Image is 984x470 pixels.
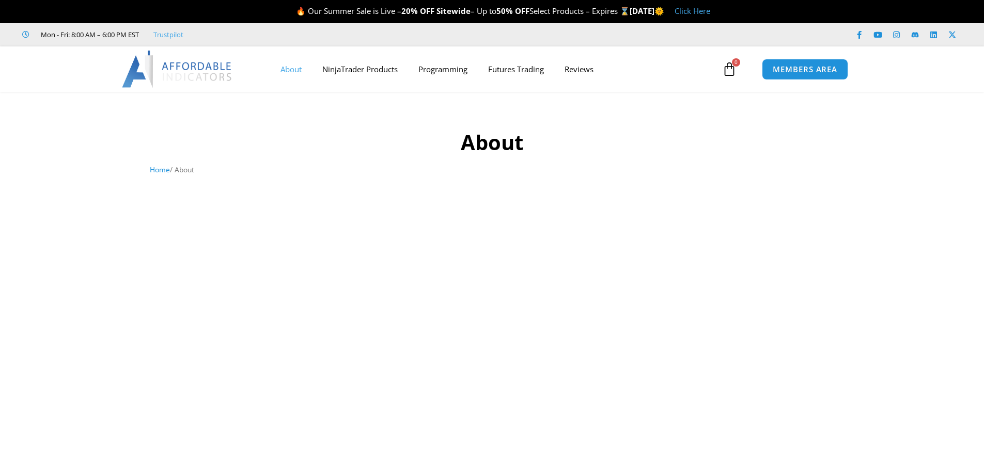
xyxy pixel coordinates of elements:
a: 0 [707,54,752,84]
img: LogoAI | Affordable Indicators – NinjaTrader [122,51,233,88]
strong: 20% OFF [401,6,434,16]
strong: [DATE] [630,6,664,16]
a: Home [150,165,170,174]
a: NinjaTrader Products [312,57,408,81]
a: MEMBERS AREA [762,59,848,80]
h1: About [150,128,834,157]
span: MEMBERS AREA [773,66,837,73]
strong: Sitewide [436,6,471,16]
a: Futures Trading [478,57,554,81]
a: About [270,57,312,81]
span: Mon - Fri: 8:00 AM – 6:00 PM EST [38,28,139,41]
a: Reviews [554,57,604,81]
span: 🔥 Our Summer Sale is Live – – Up to Select Products – Expires ⌛ [296,6,630,16]
a: Programming [408,57,478,81]
span: 🌞 [654,6,664,16]
nav: Breadcrumb [150,163,834,176]
a: Trustpilot [153,28,183,41]
a: Click Here [675,6,710,16]
nav: Menu [270,57,720,81]
strong: 50% OFF [496,6,529,16]
span: 0 [732,58,740,67]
